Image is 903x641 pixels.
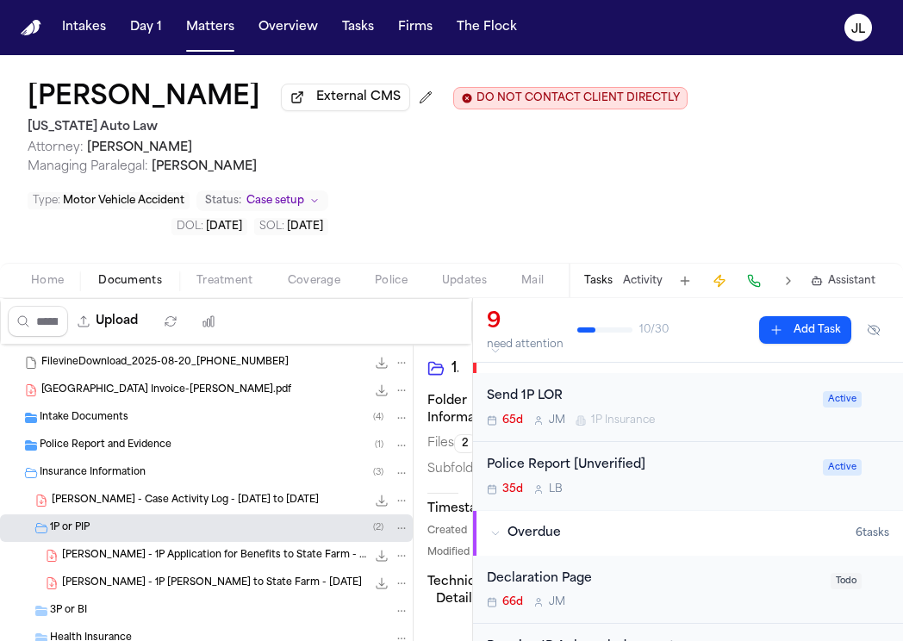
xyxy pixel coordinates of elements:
[502,595,523,609] span: 66d
[858,316,889,344] button: Hide completed tasks (⌘⇧H)
[427,574,458,608] button: Technical Details
[487,338,564,352] div: need attention
[21,20,41,36] img: Finch Logo
[28,117,688,138] h2: [US_STATE] Auto Law
[196,190,328,211] button: Change status from Case setup
[373,354,390,371] button: Download FilevineDownload_2025-08-20_16-23-07-241
[179,12,241,43] button: Matters
[823,391,862,408] span: Active
[623,274,663,288] button: Activity
[87,141,192,154] span: [PERSON_NAME]
[828,274,875,288] span: Assistant
[487,387,813,407] div: Send 1P LOR
[373,523,383,532] span: ( 2 )
[206,221,242,232] span: [DATE]
[502,482,523,496] span: 35d
[31,274,64,288] span: Home
[28,83,260,114] button: Edit matter name
[549,414,565,427] span: J M
[473,556,903,625] div: Open task: Declaration Page
[427,546,470,561] span: Modified
[427,501,458,518] h3: Timestamps
[373,468,383,477] span: ( 3 )
[375,440,383,450] span: ( 1 )
[287,221,323,232] span: [DATE]
[50,521,90,536] span: 1P or PIP
[549,482,563,496] span: L B
[584,274,613,288] button: Tasks
[502,414,523,427] span: 65d
[373,547,390,564] button: Download S. Brown - 1P Application for Benefits to State Farm - 7.11.25
[473,511,903,556] button: Overdue6tasks
[246,194,304,208] span: Case setup
[673,269,697,293] button: Add Task
[427,525,467,539] span: Created
[281,84,410,111] button: External CMS
[252,12,325,43] button: Overview
[123,12,169,43] button: Day 1
[40,439,171,453] span: Police Report and Evidence
[8,306,68,337] input: Search files
[451,358,458,379] h2: 1P or PIP
[487,308,564,336] div: 9
[316,89,401,106] span: External CMS
[856,526,889,540] span: 6 task s
[205,194,241,208] span: Status:
[450,12,524,43] button: The Flock
[373,413,383,422] span: ( 4 )
[177,221,203,232] span: DOL :
[50,604,87,619] span: 3P or BI
[41,383,291,398] span: [GEOGRAPHIC_DATA] Invoice-[PERSON_NAME].pdf
[823,459,862,476] span: Active
[427,574,486,608] h3: Technical Details
[473,373,903,442] div: Open task: Send 1P LOR
[427,393,458,427] h3: Folder Information
[152,160,257,173] span: [PERSON_NAME]
[549,595,565,609] span: J M
[391,12,439,43] button: Firms
[453,87,688,109] button: Edit client contact restriction
[68,306,148,337] button: Upload
[335,12,381,43] a: Tasks
[288,274,340,288] span: Coverage
[171,218,247,235] button: Edit DOL: 2025-07-02
[28,141,84,154] span: Attorney:
[427,435,454,452] span: Files
[707,269,732,293] button: Create Immediate Task
[508,525,561,542] span: Overdue
[28,160,148,173] span: Managing Paralegal:
[62,576,362,591] span: [PERSON_NAME] - 1P [PERSON_NAME] to State Farm - [DATE]
[591,414,655,427] span: 1P Insurance
[427,461,492,478] span: Subfolders
[742,269,766,293] button: Make a Call
[442,274,487,288] span: Updates
[259,221,284,232] span: SOL :
[521,274,544,288] span: Mail
[21,20,41,36] a: Home
[454,434,476,453] span: 2
[831,573,862,589] span: Todo
[373,382,390,399] button: Download Monroe Regional Hospital Invoice-S.Brown.pdf
[40,411,128,426] span: Intake Documents
[55,12,113,43] button: Intakes
[40,466,146,481] span: Insurance Information
[28,192,190,209] button: Edit Type: Motor Vehicle Accident
[375,274,408,288] span: Police
[476,91,680,105] span: DO NOT CONTACT CLIENT DIRECTLY
[98,274,162,288] span: Documents
[63,196,184,206] span: Motor Vehicle Accident
[62,549,366,563] span: [PERSON_NAME] - 1P Application for Benefits to State Farm - [DATE]
[373,575,390,592] button: Download S. Brown - 1P LOR to State Farm - 8.15.25
[33,196,60,206] span: Type :
[28,83,260,114] h1: [PERSON_NAME]
[487,569,820,589] div: Declaration Page
[639,323,669,337] span: 10 / 30
[811,274,875,288] button: Assistant
[52,494,319,508] span: [PERSON_NAME] - Case Activity Log - [DATE] to [DATE]
[487,456,813,476] div: Police Report [Unverified]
